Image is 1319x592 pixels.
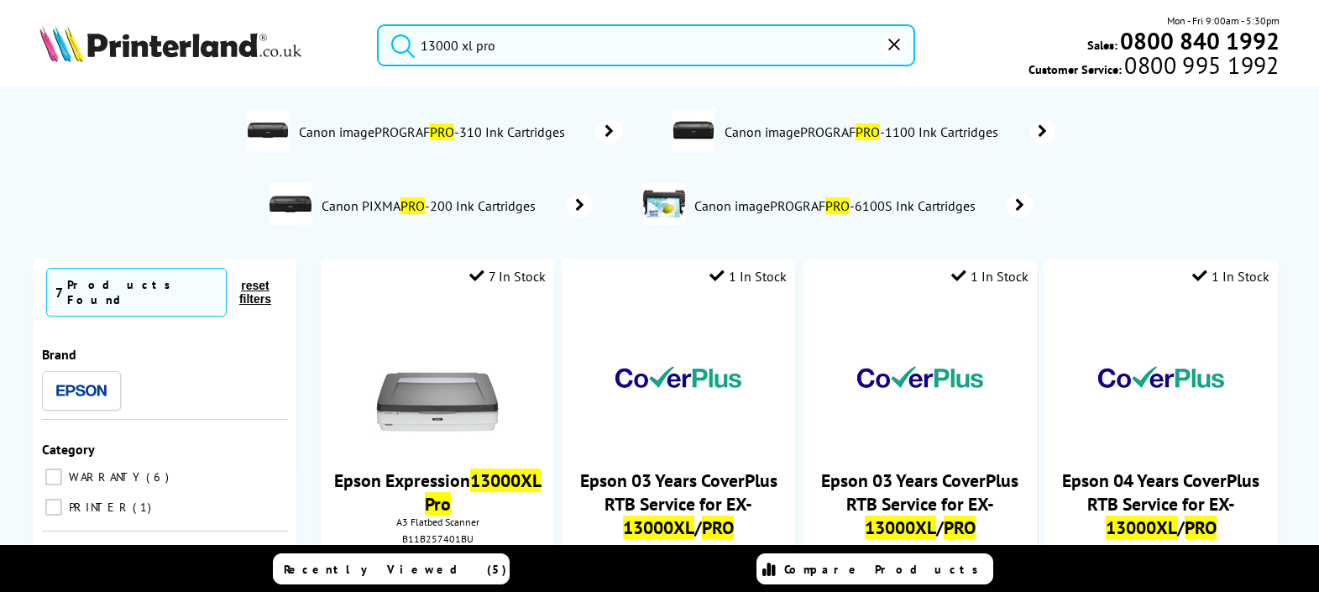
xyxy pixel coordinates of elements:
[133,500,155,515] span: 1
[247,109,289,151] img: canon-imageprograf-pro-310-deptimage.jpg
[756,553,993,584] a: Compare Products
[146,469,173,485] span: 6
[816,543,1024,556] div: CP03OSSEB257
[857,314,983,440] img: epson-coverplus-warranty-logo-small.jpg
[39,25,301,62] img: Printerland Logo
[270,183,311,225] img: 4280C008-department.jpg
[400,197,425,214] mark: PRO
[1120,25,1280,56] b: 0800 840 1992
[430,123,454,140] mark: PRO
[1185,516,1217,539] mark: PRO
[865,516,936,539] mark: 13000XL
[320,197,542,214] span: Canon PIXMA -200 Ink Cartridges
[45,469,62,485] input: WARRANTY 6
[1106,516,1177,539] mark: 13000XL
[821,469,1018,539] a: Epson 03 Years CoverPlus RTB Service for EX-13000XL/PRO
[297,109,622,155] a: Canon imagePROGRAFPRO-310 Ink Cartridges
[320,183,593,228] a: Canon PIXMAPRO-200 Ink Cartridges
[723,123,1004,140] span: Canon imagePROGRAF -1100 Ink Cartridges
[951,268,1029,285] div: 1 In Stock
[65,469,144,485] span: WARRANTY
[694,183,1034,228] a: Canon imagePROGRAFPRO-6100S Ink Cartridges
[1117,33,1280,49] a: 0800 840 1992
[856,123,880,140] mark: PRO
[333,532,542,545] div: B11B257401BU
[65,500,131,515] span: PRINTER
[784,562,987,577] span: Compare Products
[469,268,546,285] div: 7 In Stock
[1098,314,1224,440] img: epson-coverplus-warranty-logo-small.jpg
[643,183,685,225] img: Canon-PRO6100S-COnspage.jpg
[1062,469,1259,539] a: Epson 04 Years CoverPlus RTB Service for EX-13000XL/PRO
[42,346,76,363] span: Brand
[39,25,355,65] a: Printerland Logo
[1192,268,1269,285] div: 1 In Stock
[297,123,571,140] span: Canon imagePROGRAF -310 Ink Cartridges
[1167,13,1280,29] span: Mon - Fri 9:00am - 5:30pm
[702,516,734,539] mark: PRO
[944,516,976,539] mark: PRO
[334,469,541,516] a: Epson Expression13000XL Pro
[329,516,546,528] span: A3 Flatbed Scanner
[284,562,507,577] span: Recently Viewed (5)
[55,284,63,301] span: 7
[42,441,95,458] span: Category
[623,516,694,539] mark: 13000XL
[1122,57,1279,73] span: 0800 995 1992
[377,24,915,66] input: Search product or
[1029,57,1279,77] span: Customer Service:
[227,278,284,306] button: reset filters
[425,492,451,516] mark: Pro
[1057,543,1265,556] div: CP04RTBSB257
[575,543,783,556] div: CP03RTBSB257
[67,277,217,307] div: Products Found
[45,499,62,516] input: PRINTER 1
[615,314,741,440] img: epson-coverplus-warranty-logo-small.jpg
[673,109,714,151] img: canon-pro-1100-deptimage.jpg
[1087,37,1117,53] span: Sales:
[694,197,982,214] span: Canon imagePROGRAF -6100S Ink Cartridges
[723,109,1055,155] a: Canon imagePROGRAFPRO-1100 Ink Cartridges
[374,314,500,440] img: epson-13000xl-pro-front-small.jpg
[56,385,107,397] img: Epson
[470,469,541,492] mark: 13000XL
[580,469,777,539] a: Epson 03 Years CoverPlus RTB Service for EX-13000XL/PRO
[273,553,510,584] a: Recently Viewed (5)
[709,268,787,285] div: 1 In Stock
[825,197,850,214] mark: PRO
